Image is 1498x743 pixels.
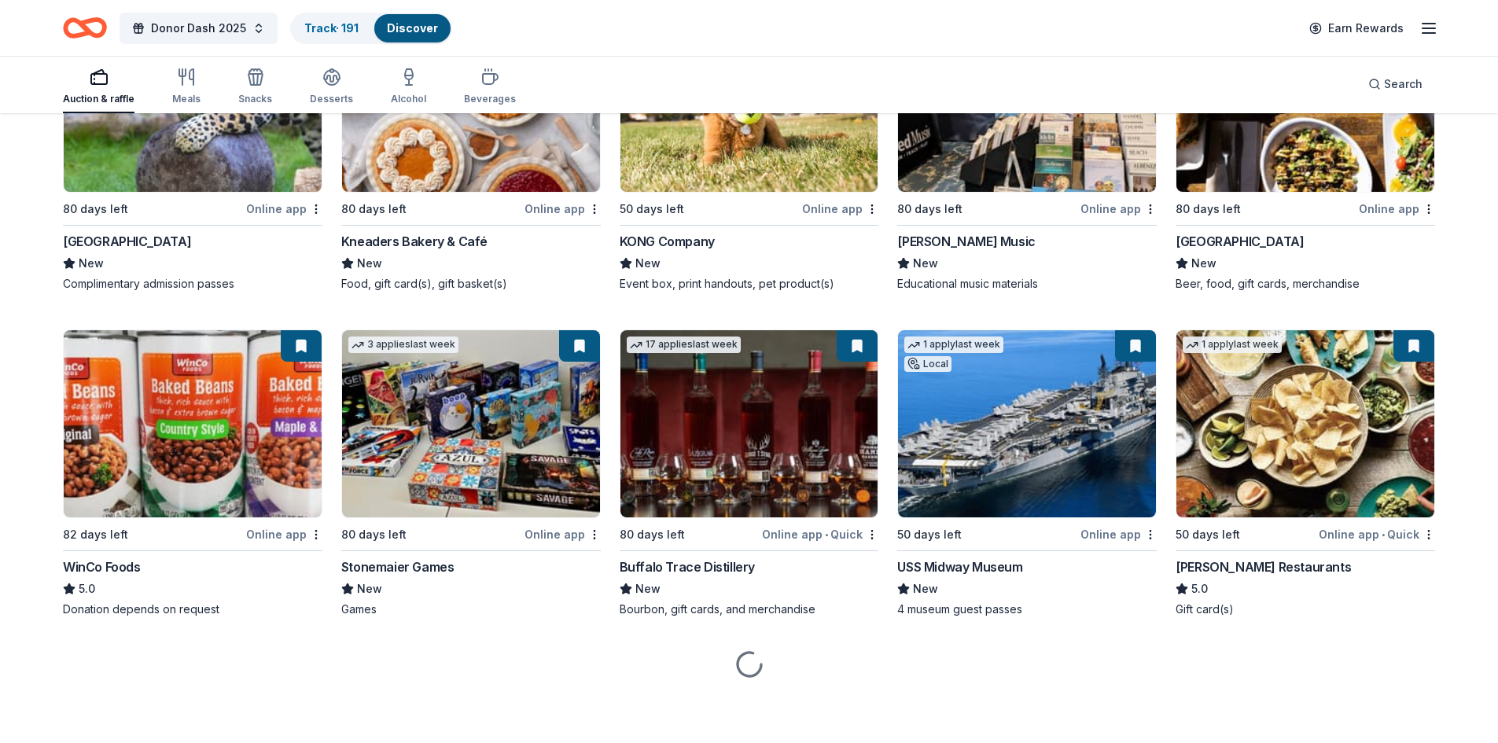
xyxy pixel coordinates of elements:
[904,356,951,372] div: Local
[1384,75,1423,94] span: Search
[1176,4,1435,292] a: Image for Beaver Street BreweryLocal80 days leftOnline app[GEOGRAPHIC_DATA]NewBeer, food, gift ca...
[904,337,1003,353] div: 1 apply last week
[1382,528,1385,541] span: •
[1080,524,1157,544] div: Online app
[357,254,382,273] span: New
[1176,525,1240,544] div: 50 days left
[1176,200,1241,219] div: 80 days left
[342,330,600,517] img: Image for Stonemaier Games
[897,4,1157,292] a: Image for Alfred Music2 applieslast week80 days leftOnline app[PERSON_NAME] MusicNewEducational m...
[620,329,879,617] a: Image for Buffalo Trace Distillery17 applieslast week80 days leftOnline app•QuickBuffalo Trace Di...
[391,93,426,105] div: Alcohol
[387,21,438,35] a: Discover
[1356,68,1435,100] button: Search
[620,330,878,517] img: Image for Buffalo Trace Distillery
[825,528,828,541] span: •
[1176,276,1435,292] div: Beer, food, gift cards, merchandise
[1191,579,1208,598] span: 5.0
[620,557,755,576] div: Buffalo Trace Distillery
[63,4,322,292] a: Image for Reid Park Zoo1 applylast weekLocal80 days leftOnline app[GEOGRAPHIC_DATA]NewComplimenta...
[63,9,107,46] a: Home
[897,557,1022,576] div: USS Midway Museum
[1359,199,1435,219] div: Online app
[304,21,359,35] a: Track· 191
[897,276,1157,292] div: Educational music materials
[762,524,878,544] div: Online app Quick
[120,13,278,44] button: Donor Dash 2025
[524,524,601,544] div: Online app
[63,276,322,292] div: Complimentary admission passes
[341,557,455,576] div: Stonemaier Games
[1176,557,1351,576] div: [PERSON_NAME] Restaurants
[63,525,128,544] div: 82 days left
[238,61,272,113] button: Snacks
[63,93,134,105] div: Auction & raffle
[1183,337,1282,353] div: 1 apply last week
[897,329,1157,617] a: Image for USS Midway Museum1 applylast weekLocal50 days leftOnline appUSS Midway MuseumNew4 museu...
[620,276,879,292] div: Event box, print handouts, pet product(s)
[357,579,382,598] span: New
[1176,232,1304,251] div: [GEOGRAPHIC_DATA]
[341,525,407,544] div: 80 days left
[310,61,353,113] button: Desserts
[238,93,272,105] div: Snacks
[63,329,322,617] a: Image for WinCo Foods82 days leftOnline appWinCo Foods5.0Donation depends on request
[620,601,879,617] div: Bourbon, gift cards, and merchandise
[897,601,1157,617] div: 4 museum guest passes
[63,601,322,617] div: Donation depends on request
[341,276,601,292] div: Food, gift card(s), gift basket(s)
[341,329,601,617] a: Image for Stonemaier Games3 applieslast week80 days leftOnline appStonemaier GamesNewGames
[627,337,741,353] div: 17 applies last week
[310,93,353,105] div: Desserts
[620,525,685,544] div: 80 days left
[897,200,962,219] div: 80 days left
[63,200,128,219] div: 80 days left
[151,19,246,38] span: Donor Dash 2025
[1300,14,1413,42] a: Earn Rewards
[464,61,516,113] button: Beverages
[172,93,201,105] div: Meals
[1176,601,1435,617] div: Gift card(s)
[620,232,715,251] div: KONG Company
[1176,329,1435,617] a: Image for Pappas Restaurants1 applylast week50 days leftOnline app•Quick[PERSON_NAME] Restaurants...
[897,232,1035,251] div: [PERSON_NAME] Music
[897,525,962,544] div: 50 days left
[64,330,322,517] img: Image for WinCo Foods
[1080,199,1157,219] div: Online app
[341,601,601,617] div: Games
[620,200,684,219] div: 50 days left
[341,232,488,251] div: Kneaders Bakery & Café
[1191,254,1216,273] span: New
[1319,524,1435,544] div: Online app Quick
[341,4,601,292] a: Image for Kneaders Bakery & Café80 days leftOnline appKneaders Bakery & CaféNewFood, gift card(s)...
[913,254,938,273] span: New
[620,4,879,292] a: Image for KONG Company4 applieslast week50 days leftOnline appKONG CompanyNewEvent box, print han...
[246,524,322,544] div: Online app
[635,254,661,273] span: New
[913,579,938,598] span: New
[63,61,134,113] button: Auction & raffle
[391,61,426,113] button: Alcohol
[79,579,95,598] span: 5.0
[348,337,458,353] div: 3 applies last week
[172,61,201,113] button: Meals
[246,199,322,219] div: Online app
[63,232,191,251] div: [GEOGRAPHIC_DATA]
[1176,330,1434,517] img: Image for Pappas Restaurants
[898,330,1156,517] img: Image for USS Midway Museum
[63,557,141,576] div: WinCo Foods
[802,199,878,219] div: Online app
[464,93,516,105] div: Beverages
[79,254,104,273] span: New
[635,579,661,598] span: New
[290,13,452,44] button: Track· 191Discover
[341,200,407,219] div: 80 days left
[524,199,601,219] div: Online app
